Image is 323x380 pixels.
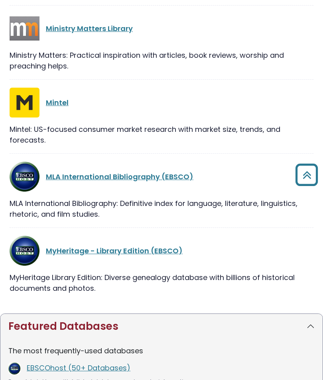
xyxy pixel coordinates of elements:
p: The most frequently-used databases [8,345,315,356]
div: MyHeritage Library Edition: Diverse genealogy database with billions of historical documents and ... [10,272,313,294]
a: MLA International Bibliography (EBSCO) [46,172,193,182]
a: Ministry Matters Library [46,24,133,33]
a: Mintel [46,98,69,108]
button: Featured Databases [0,314,323,339]
div: MLA International Bibliography: Definitive index for language, literature, linguistics, rhetoric,... [10,198,313,219]
div: Ministry Matters: Practical inspiration with articles, book reviews, worship and preaching helps. [10,50,313,71]
div: Mintel: US-focused consumer market research with market size, trends, and forecasts. [10,124,313,145]
a: EBSCOhost (50+ Databases) [27,363,130,373]
a: MyHeritage - Library Edition (EBSCO) [46,246,183,256]
a: Back to Top [292,167,321,182]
